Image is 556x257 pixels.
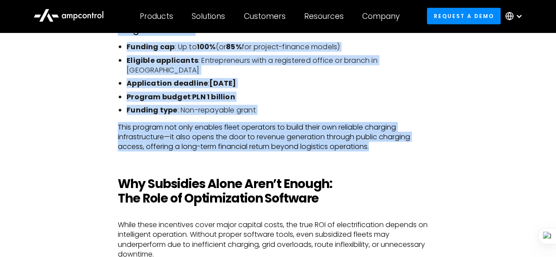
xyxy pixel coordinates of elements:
[304,11,344,21] div: Resources
[362,11,400,21] div: Company
[192,92,235,102] strong: PLN 1 billion
[244,11,286,21] div: Customers
[127,56,438,76] li: : Entrepreneurs with a registered office or branch in [GEOGRAPHIC_DATA]
[192,11,225,21] div: Solutions
[127,79,438,88] li: :
[118,24,438,35] h3: Program Details:
[140,11,173,21] div: Products
[127,42,174,52] strong: Funding cap
[118,175,332,207] strong: Why Subsidies Alone Aren’t Enough: The Role of Optimization Software
[127,92,438,102] li: :
[127,105,438,115] li: : Non-repayable grant
[226,42,242,52] strong: 85%
[197,42,216,52] strong: 100%
[427,8,501,24] a: Request a demo
[127,78,208,88] strong: Application deadline
[209,78,236,88] strong: [DATE]
[127,105,177,115] strong: Funding type
[118,123,438,152] p: This program not only enables fleet operators to build their own reliable charging infrastructure...
[127,55,198,65] strong: Eligible applicants
[127,92,191,102] strong: Program budget
[127,42,438,52] li: : Up to (or for project-finance models)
